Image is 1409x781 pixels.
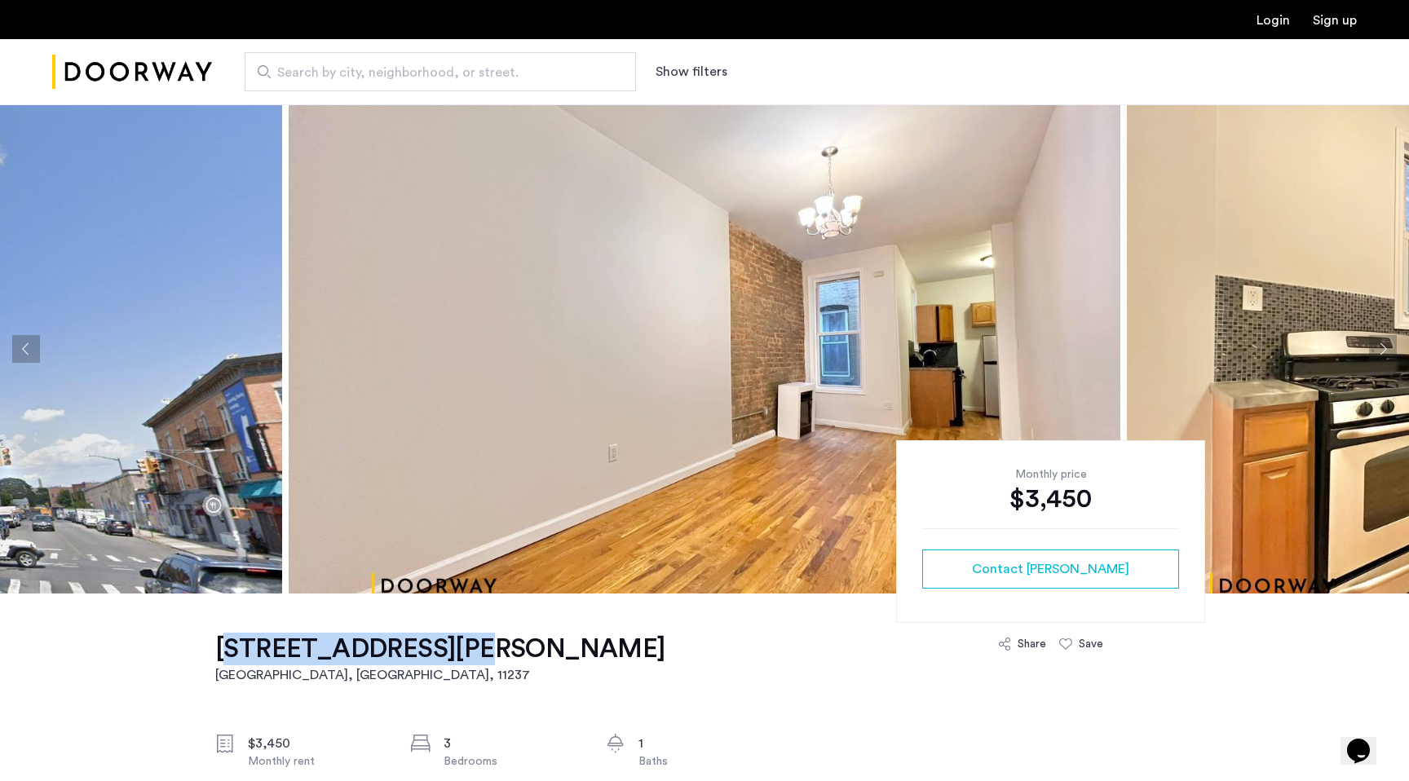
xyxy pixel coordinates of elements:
div: 3 [444,734,581,753]
span: Search by city, neighborhood, or street. [277,63,590,82]
div: Monthly rent [248,753,385,770]
h2: [GEOGRAPHIC_DATA], [GEOGRAPHIC_DATA] , 11237 [215,665,665,685]
h1: [STREET_ADDRESS][PERSON_NAME] [215,633,665,665]
div: $3,450 [248,734,385,753]
div: Save [1079,636,1103,652]
div: 1 [638,734,775,753]
div: Baths [638,753,775,770]
img: logo [52,42,212,103]
img: apartment [289,104,1120,593]
div: Share [1018,636,1046,652]
span: Contact [PERSON_NAME] [972,559,1129,579]
a: Cazamio Logo [52,42,212,103]
button: Previous apartment [12,335,40,363]
a: Registration [1313,14,1357,27]
button: button [922,549,1179,589]
div: $3,450 [922,483,1179,515]
a: [STREET_ADDRESS][PERSON_NAME][GEOGRAPHIC_DATA], [GEOGRAPHIC_DATA], 11237 [215,633,665,685]
div: Bedrooms [444,753,581,770]
input: Apartment Search [245,52,636,91]
button: Show or hide filters [656,62,727,82]
iframe: chat widget [1341,716,1393,765]
div: Monthly price [922,466,1179,483]
button: Next apartment [1369,335,1397,363]
a: Login [1257,14,1290,27]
